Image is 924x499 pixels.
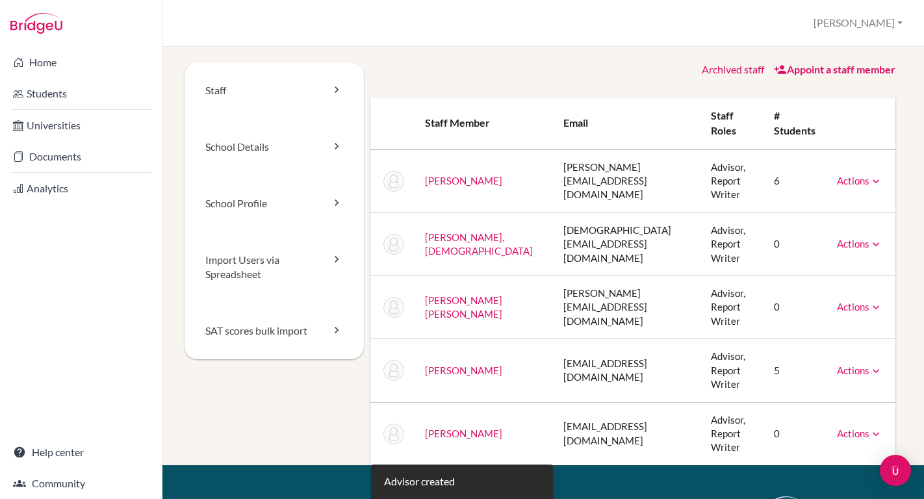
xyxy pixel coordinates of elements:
td: [DEMOGRAPHIC_DATA][EMAIL_ADDRESS][DOMAIN_NAME] [553,212,701,275]
td: Advisor, Report Writer [700,402,763,465]
td: Advisor, Report Writer [700,339,763,402]
td: Advisor, Report Writer [700,212,763,275]
a: Actions [837,301,882,313]
div: Advisor created [384,474,455,489]
th: Staff member [415,98,553,149]
td: 5 [764,339,827,402]
a: Staff [185,62,364,119]
img: Samantha Thompson [383,424,404,444]
td: 6 [764,149,827,213]
td: [EMAIL_ADDRESS][DOMAIN_NAME] [553,339,701,402]
div: Open Intercom Messenger [880,455,911,486]
td: 0 [764,212,827,275]
a: Help center [3,439,159,465]
td: [PERSON_NAME][EMAIL_ADDRESS][DOMAIN_NAME] [553,149,701,213]
a: Archived staff [702,63,764,75]
img: Matthew Louis Ericksen [383,297,404,318]
a: School Profile [185,175,364,232]
a: Actions [837,175,882,186]
a: School Details [185,119,364,175]
img: David Fitzgerald [383,360,404,381]
td: 0 [764,402,827,465]
a: [PERSON_NAME], [DEMOGRAPHIC_DATA] [425,231,533,257]
a: SAT scores bulk import [185,303,364,359]
a: [PERSON_NAME] [425,175,502,186]
td: 0 [764,276,827,339]
a: Universities [3,112,159,138]
a: Students [3,81,159,107]
td: Advisor, Report Writer [700,276,763,339]
button: [PERSON_NAME] [808,11,908,35]
a: Actions [837,428,882,439]
th: # students [764,98,827,149]
td: Advisor, Report Writer [700,149,763,213]
a: Analytics [3,175,159,201]
img: Lady Didyasaran [383,234,404,255]
a: Actions [837,365,882,376]
td: [EMAIL_ADDRESS][DOMAIN_NAME] [553,402,701,465]
img: Bridge-U [10,13,62,34]
th: Staff roles [700,98,763,149]
img: Natalie Candido [383,171,404,192]
a: Appoint a staff member [774,63,895,75]
a: Import Users via Spreadsheet [185,232,364,303]
a: Documents [3,144,159,170]
a: [PERSON_NAME] [425,428,502,439]
a: Home [3,49,159,75]
th: Email [553,98,701,149]
a: [PERSON_NAME] [PERSON_NAME] [425,294,502,320]
a: [PERSON_NAME] [425,365,502,376]
a: Actions [837,238,882,249]
td: [PERSON_NAME][EMAIL_ADDRESS][DOMAIN_NAME] [553,276,701,339]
